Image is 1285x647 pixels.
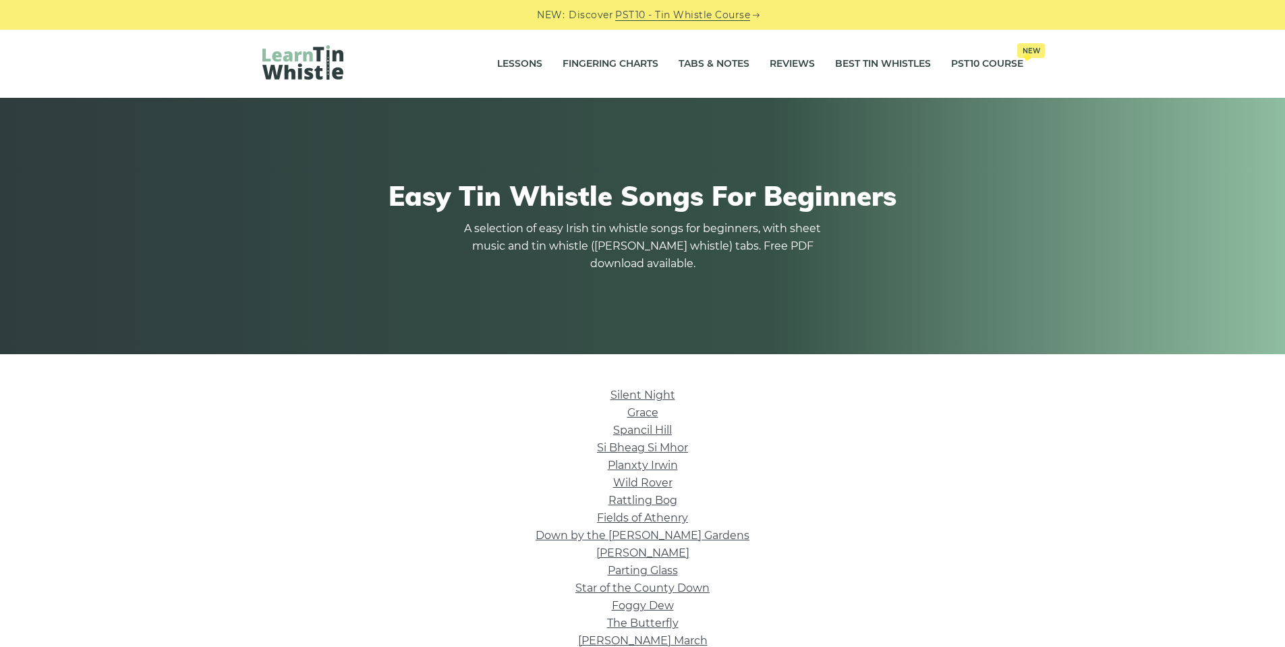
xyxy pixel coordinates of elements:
[679,47,749,81] a: Tabs & Notes
[597,441,688,454] a: Si­ Bheag Si­ Mhor
[608,564,678,577] a: Parting Glass
[770,47,815,81] a: Reviews
[613,424,672,437] a: Spancil Hill
[608,459,678,472] a: Planxty Irwin
[951,47,1023,81] a: PST10 CourseNew
[563,47,658,81] a: Fingering Charts
[536,529,749,542] a: Down by the [PERSON_NAME] Gardens
[607,617,679,629] a: The Butterfly
[262,179,1023,212] h1: Easy Tin Whistle Songs For Beginners
[575,582,710,594] a: Star of the County Down
[613,476,673,489] a: Wild Rover
[835,47,931,81] a: Best Tin Whistles
[627,406,658,419] a: Grace
[461,220,825,273] p: A selection of easy Irish tin whistle songs for beginners, with sheet music and tin whistle ([PER...
[612,599,674,612] a: Foggy Dew
[262,45,343,80] img: LearnTinWhistle.com
[497,47,542,81] a: Lessons
[1017,43,1045,58] span: New
[610,389,675,401] a: Silent Night
[596,546,689,559] a: [PERSON_NAME]
[608,494,677,507] a: Rattling Bog
[578,634,708,647] a: [PERSON_NAME] March
[597,511,688,524] a: Fields of Athenry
